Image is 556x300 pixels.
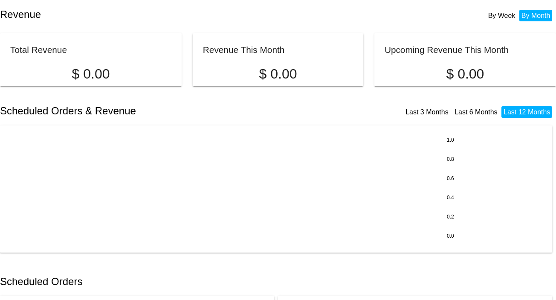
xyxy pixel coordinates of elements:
[203,45,285,55] h2: Revenue This Month
[10,66,171,82] p: $ 0.00
[385,45,509,55] h2: Upcoming Revenue This Month
[385,66,546,82] p: $ 0.00
[405,108,449,116] a: Last 3 Months
[447,233,454,239] text: 0.0
[10,45,67,55] h2: Total Revenue
[447,156,454,162] text: 0.8
[504,108,550,116] a: Last 12 Months
[519,10,553,21] li: By Month
[455,108,498,116] a: Last 6 Months
[203,66,353,82] p: $ 0.00
[447,137,454,143] text: 1.0
[447,194,454,200] text: 0.4
[447,213,454,219] text: 0.2
[486,10,518,21] li: By Week
[447,175,454,181] text: 0.6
